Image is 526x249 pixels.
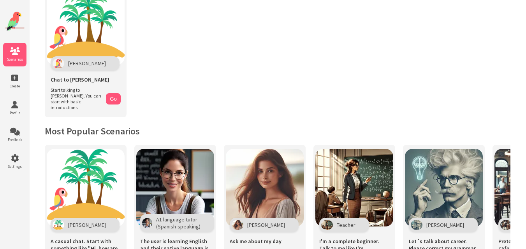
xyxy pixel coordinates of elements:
[68,221,106,228] span: [PERSON_NAME]
[51,87,102,110] span: Start talking to [PERSON_NAME]. You can start with basic introductions.
[426,221,464,228] span: [PERSON_NAME]
[247,221,285,228] span: [PERSON_NAME]
[337,221,355,228] span: Teacher
[500,220,512,230] img: Character
[3,137,26,142] span: Feedback
[405,149,483,226] img: Scenario Image
[411,220,422,230] img: Character
[3,84,26,89] span: Create
[315,149,393,226] img: Scenario Image
[53,220,64,230] img: Character
[232,220,243,230] img: Character
[3,57,26,62] span: Scenarios
[68,60,106,67] span: [PERSON_NAME]
[142,218,152,228] img: Character
[156,216,201,230] span: A1 language tutor (Spanish-speaking)
[3,110,26,115] span: Profile
[321,220,333,230] img: Character
[3,164,26,169] span: Settings
[226,149,304,226] img: Scenario Image
[230,238,281,245] span: Ask me about my day
[51,76,109,83] span: Chat to [PERSON_NAME]
[5,12,25,31] img: Website Logo
[106,93,121,104] button: Go
[45,125,510,137] h2: Most Popular Scenarios
[47,149,125,226] img: Scenario Image
[136,149,214,226] img: Scenario Image
[53,58,64,68] img: Polly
